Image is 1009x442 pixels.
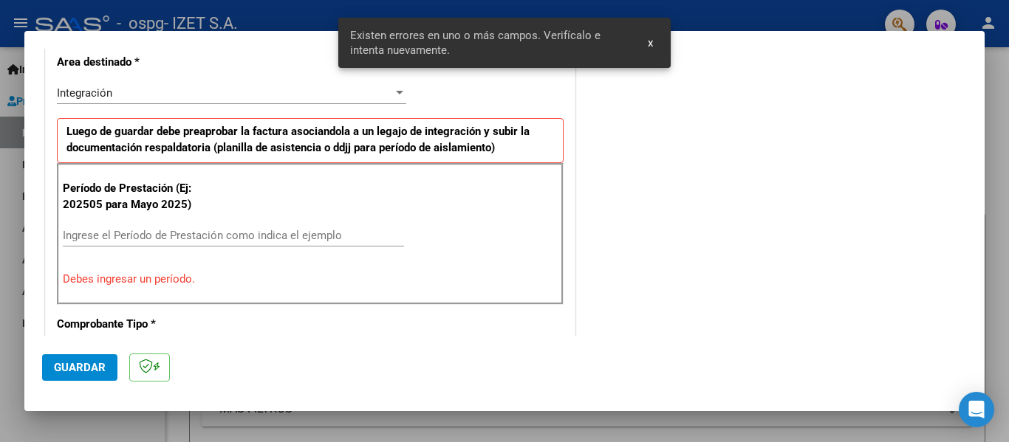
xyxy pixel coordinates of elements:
p: Período de Prestación (Ej: 202505 para Mayo 2025) [63,180,211,213]
p: Area destinado * [57,54,209,71]
p: Debes ingresar un período. [63,271,558,288]
strong: Luego de guardar debe preaprobar la factura asociandola a un legajo de integración y subir la doc... [66,125,530,155]
button: x [636,30,665,56]
span: Integración [57,86,112,100]
button: Guardar [42,354,117,381]
span: x [648,36,653,49]
p: Comprobante Tipo * [57,316,209,333]
span: Guardar [54,361,106,374]
span: Existen errores en uno o más campos. Verifícalo e intenta nuevamente. [350,28,631,58]
div: Open Intercom Messenger [959,392,994,427]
